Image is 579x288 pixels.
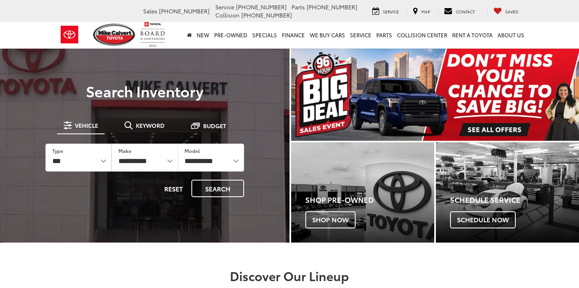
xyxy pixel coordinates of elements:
[157,180,190,197] button: Reset
[436,142,579,243] div: Toyota
[136,123,165,128] span: Keyword
[203,123,226,129] span: Budget
[75,123,98,128] span: Vehicle
[184,22,194,48] a: Home
[456,9,475,15] span: Contact
[438,7,481,16] a: Contact
[215,11,240,19] span: Collision
[118,147,131,154] label: Make
[194,22,212,48] a: New
[159,7,210,15] span: [PHONE_NUMBER]
[436,142,579,243] a: Schedule Service Schedule Now
[347,22,374,48] a: Service
[450,211,516,228] span: Schedule Now
[383,9,399,15] span: Service
[291,49,579,141] div: carousel slide number 1 of 1
[250,22,279,48] a: Specials
[212,22,250,48] a: Pre-Owned
[191,180,244,197] button: Search
[307,22,347,48] a: WE BUY CARS
[450,22,495,48] a: Rent a Toyota
[421,9,430,15] span: Map
[374,22,395,48] a: Parts
[279,22,307,48] a: Finance
[450,196,579,204] h4: Schedule Service
[305,196,434,204] h4: Shop Pre-Owned
[93,24,136,46] img: Mike Calvert Toyota
[366,7,405,16] a: Service
[291,49,579,141] img: Big Deal Sales Event
[241,11,292,19] span: [PHONE_NUMBER]
[215,3,234,11] span: Service
[292,3,305,11] span: Parts
[505,9,519,15] span: Saved
[34,83,255,99] h3: Search Inventory
[307,3,357,11] span: [PHONE_NUMBER]
[143,7,157,15] span: Sales
[487,7,525,16] a: My Saved Vehicles
[291,142,434,243] div: Toyota
[291,142,434,243] a: Shop Pre-Owned Shop Now
[291,49,579,141] section: Carousel section with vehicle pictures - may contain disclaimers.
[52,147,63,154] label: Type
[54,21,85,48] img: Toyota
[395,22,450,48] a: Collision Center
[407,7,436,16] a: Map
[236,3,287,11] span: [PHONE_NUMBER]
[305,211,356,228] span: Shop Now
[184,147,200,154] label: Model
[495,22,527,48] a: About Us
[58,269,521,282] h2: Discover Our Lineup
